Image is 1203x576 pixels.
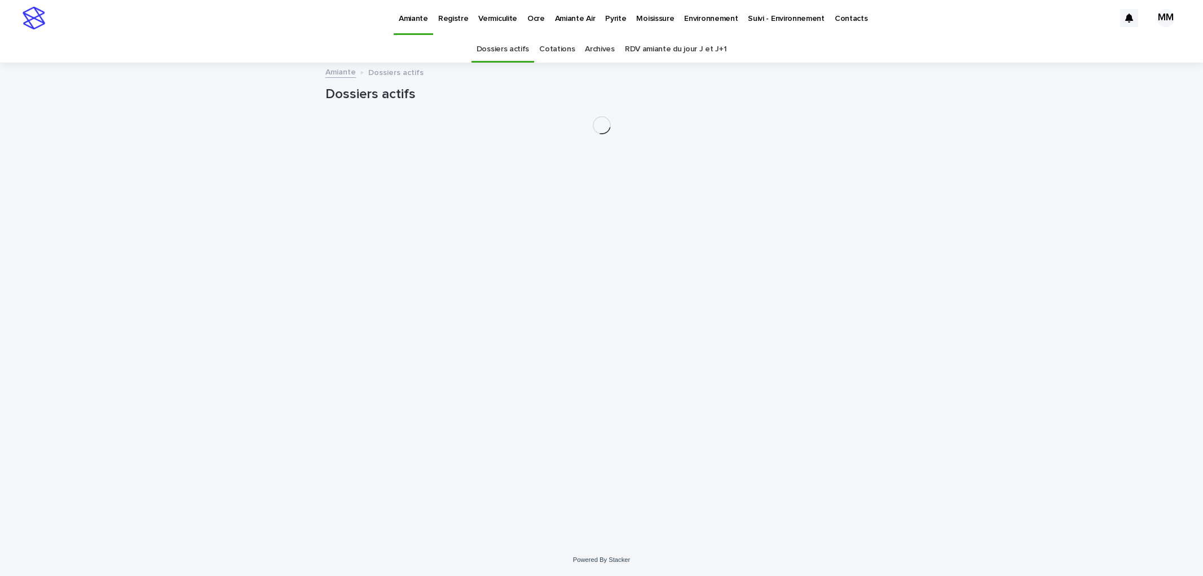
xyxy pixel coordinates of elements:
img: stacker-logo-s-only.png [23,7,45,29]
div: MM [1157,9,1175,27]
a: Powered By Stacker [573,556,630,563]
a: Dossiers actifs [477,36,529,63]
a: RDV amiante du jour J et J+1 [625,36,726,63]
a: Cotations [539,36,575,63]
p: Dossiers actifs [368,65,424,78]
h1: Dossiers actifs [325,86,878,103]
a: Amiante [325,65,356,78]
a: Archives [585,36,615,63]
